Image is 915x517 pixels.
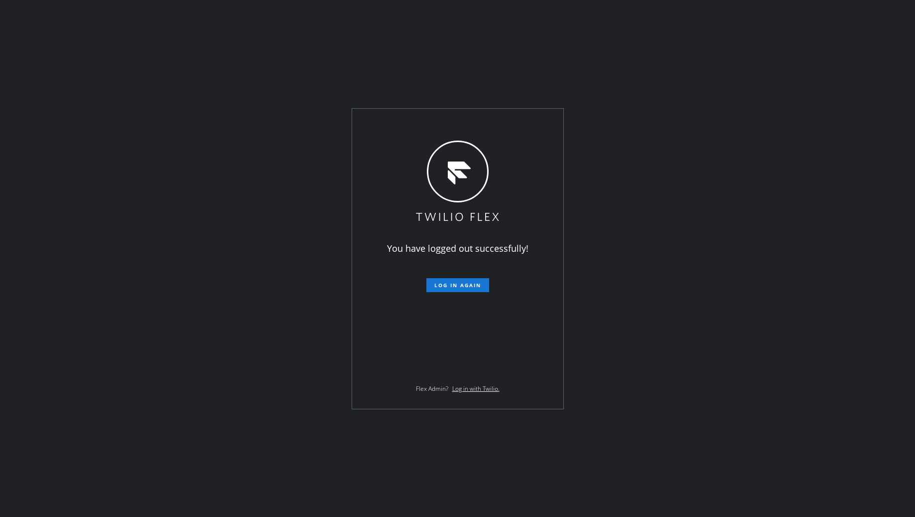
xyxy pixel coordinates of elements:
[434,282,481,289] span: Log in again
[387,242,528,254] span: You have logged out successfully!
[416,384,448,393] span: Flex Admin?
[452,384,500,393] a: Log in with Twilio.
[426,278,489,292] button: Log in again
